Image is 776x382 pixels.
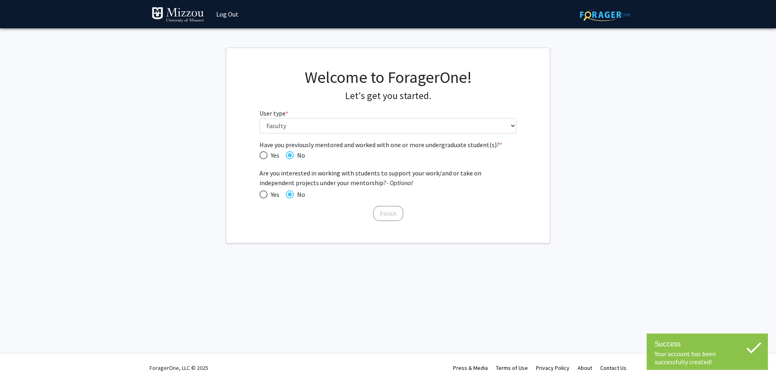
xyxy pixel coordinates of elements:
div: ForagerOne, LLC © 2025 [150,354,208,382]
h4: Let's get you started. [259,90,517,102]
i: - Optional [386,179,413,187]
span: Have you previously mentored and worked with one or more undergraduate student(s)? [259,140,517,150]
a: Press & Media [453,364,488,371]
span: No [294,150,305,160]
a: Terms of Use [496,364,528,371]
mat-radio-group: Have you previously mentored and worked with one or more undergraduate student(s)? [259,150,517,160]
span: Yes [268,190,279,199]
span: Are you interested in working with students to support your work/and or take on independent proje... [259,168,517,188]
a: Contact Us [600,364,626,371]
button: Finish [373,206,403,221]
div: Success [655,338,760,350]
img: ForagerOne Logo [580,8,630,21]
iframe: Chat [6,346,34,376]
a: Privacy Policy [536,364,569,371]
label: User type [259,108,288,118]
div: Your account has been successfully created! [655,350,760,366]
a: About [578,364,592,371]
span: No [294,190,305,199]
h1: Welcome to ForagerOne! [259,68,517,87]
img: University of Missouri Logo [152,7,204,23]
span: Yes [268,150,279,160]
